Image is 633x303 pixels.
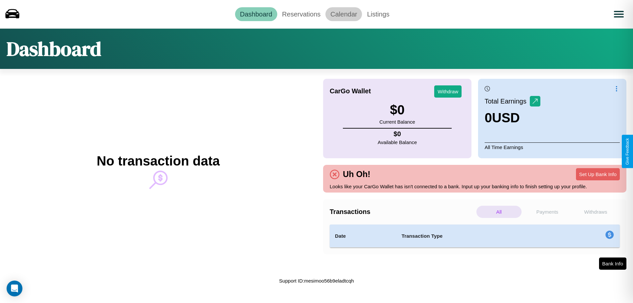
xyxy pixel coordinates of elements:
button: Open menu [610,5,628,23]
h3: 0 USD [485,110,540,125]
h4: CarGo Wallet [330,87,371,95]
h1: Dashboard [7,35,101,62]
h4: Transaction Type [402,232,551,240]
p: Looks like your CarGo Wallet has isn't connected to a bank. Input up your banking info to finish ... [330,182,620,191]
h2: No transaction data [97,154,220,168]
h3: $ 0 [379,103,415,117]
a: Reservations [277,7,326,21]
h4: Uh Oh! [340,169,374,179]
p: Available Balance [378,138,417,147]
button: Bank Info [599,258,626,270]
a: Calendar [325,7,362,21]
p: Payments [525,206,570,218]
h4: $ 0 [378,130,417,138]
button: Set Up Bank Info [576,168,620,180]
a: Listings [362,7,394,21]
a: Dashboard [235,7,277,21]
div: Give Feedback [625,138,630,165]
div: Open Intercom Messenger [7,281,22,296]
p: All [476,206,522,218]
p: Withdraws [573,206,618,218]
p: All Time Earnings [485,142,620,152]
table: simple table [330,225,620,248]
p: Current Balance [379,117,415,126]
h4: Date [335,232,391,240]
p: Total Earnings [485,95,530,107]
p: Support ID: mesimoo56b9eladtcqh [279,276,354,285]
h4: Transactions [330,208,475,216]
button: Withdraw [434,85,462,98]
